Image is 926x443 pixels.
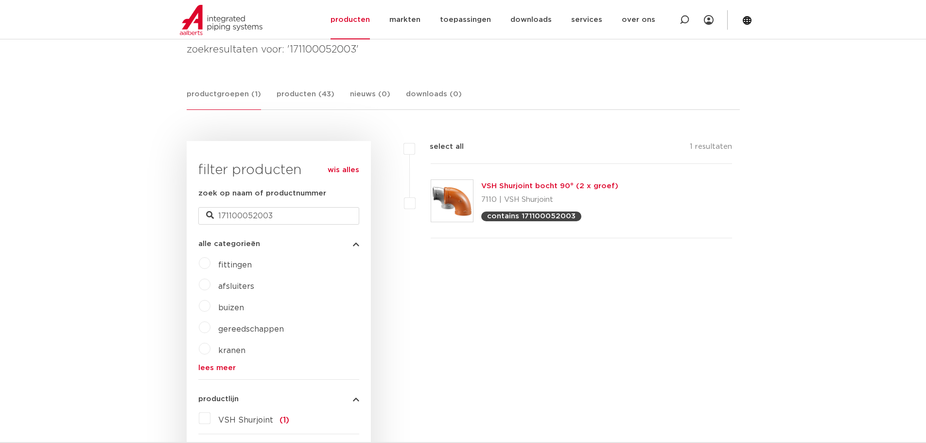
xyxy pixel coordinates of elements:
label: zoek op naam of productnummer [198,188,326,199]
a: buizen [218,304,244,312]
button: alle categorieën [198,240,359,248]
a: wis alles [328,164,359,176]
a: lees meer [198,364,359,372]
label: select all [415,141,464,153]
a: VSH Shurjoint bocht 90° (2 x groef) [481,182,618,190]
a: productgroepen (1) [187,89,261,110]
a: downloads (0) [406,89,462,109]
p: 1 resultaten [690,141,732,156]
a: nieuws (0) [350,89,390,109]
p: 7110 | VSH Shurjoint [481,192,618,208]
a: kranen [218,347,245,354]
a: afsluiters [218,283,254,290]
span: VSH Shurjoint [218,416,273,424]
button: productlijn [198,395,359,403]
h4: zoekresultaten voor: '171100052003' [187,42,740,57]
span: productlijn [198,395,239,403]
img: Thumbnail for VSH Shurjoint bocht 90° (2 x groef) [431,180,473,222]
span: alle categorieën [198,240,260,248]
a: producten (43) [277,89,334,109]
a: gereedschappen [218,325,284,333]
a: fittingen [218,261,252,269]
h3: filter producten [198,160,359,180]
span: (1) [280,416,289,424]
p: contains 171100052003 [487,213,576,220]
input: zoeken [198,207,359,225]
